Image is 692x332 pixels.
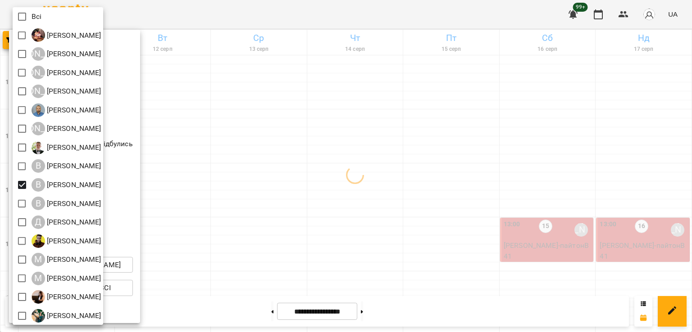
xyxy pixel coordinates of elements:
[32,47,101,61] a: [PERSON_NAME] [PERSON_NAME]
[32,28,45,42] img: І
[32,234,101,248] div: Денис Пущало
[32,290,101,304] a: Н [PERSON_NAME]
[32,66,101,79] a: [PERSON_NAME] [PERSON_NAME]
[32,141,101,154] a: В [PERSON_NAME]
[45,49,101,59] p: [PERSON_NAME]
[32,253,45,266] div: М
[45,292,101,302] p: [PERSON_NAME]
[32,272,45,285] div: М
[32,272,101,285] div: Михайло Поліщук
[32,122,45,135] div: [PERSON_NAME]
[32,215,101,229] div: Денис Замрій
[32,290,45,304] img: Н
[45,161,101,171] p: [PERSON_NAME]
[32,234,45,248] img: Д
[32,85,45,98] div: [PERSON_NAME]
[32,103,45,117] img: А
[32,197,101,210] a: В [PERSON_NAME]
[32,11,41,22] p: Всі
[45,142,101,153] p: [PERSON_NAME]
[32,197,45,210] div: В
[45,179,101,190] p: [PERSON_NAME]
[45,105,101,116] p: [PERSON_NAME]
[32,141,45,154] img: В
[45,123,101,134] p: [PERSON_NAME]
[32,103,101,117] a: А [PERSON_NAME]
[32,272,101,285] a: М [PERSON_NAME]
[45,254,101,265] p: [PERSON_NAME]
[32,178,45,192] div: В
[32,253,101,266] a: М [PERSON_NAME]
[45,273,101,284] p: [PERSON_NAME]
[32,122,101,135] a: [PERSON_NAME] [PERSON_NAME]
[32,253,101,266] div: Микита Пономарьов
[32,215,45,229] div: Д
[32,85,101,98] a: [PERSON_NAME] [PERSON_NAME]
[32,28,101,42] div: Ілля Петруша
[45,310,101,321] p: [PERSON_NAME]
[45,30,101,41] p: [PERSON_NAME]
[32,197,101,210] div: Віталій Кадуха
[32,309,45,323] img: О
[32,159,45,173] div: В
[45,217,101,228] p: [PERSON_NAME]
[32,178,101,192] a: В [PERSON_NAME]
[32,309,101,323] a: О [PERSON_NAME]
[32,28,101,42] a: І [PERSON_NAME]
[32,159,101,173] a: В [PERSON_NAME]
[45,67,101,78] p: [PERSON_NAME]
[32,66,45,79] div: [PERSON_NAME]
[32,234,101,248] a: Д [PERSON_NAME]
[45,236,101,247] p: [PERSON_NAME]
[45,86,101,97] p: [PERSON_NAME]
[32,309,101,323] div: Ольга Мизюк
[32,215,101,229] a: Д [PERSON_NAME]
[45,198,101,209] p: [PERSON_NAME]
[32,290,101,304] div: Надія Шрай
[32,47,45,61] div: [PERSON_NAME]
